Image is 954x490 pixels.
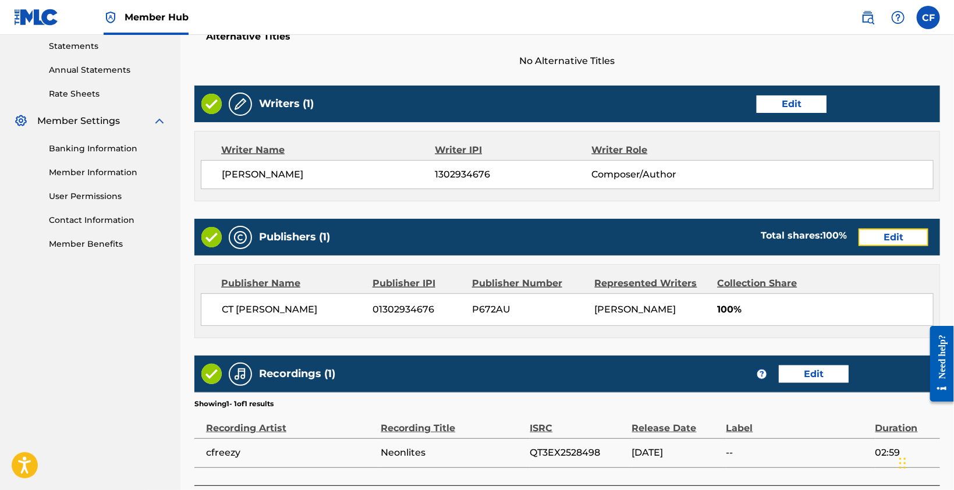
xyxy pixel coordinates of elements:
[259,230,330,244] h5: Publishers (1)
[886,6,910,29] div: Help
[221,143,435,157] div: Writer Name
[591,168,733,182] span: Composer/Author
[201,94,222,114] img: Valid
[221,276,364,290] div: Publisher Name
[856,6,879,29] a: Public Search
[49,88,166,100] a: Rate Sheets
[822,230,847,241] span: 100 %
[194,399,274,409] p: Showing 1 - 1 of 1 results
[921,317,954,410] iframe: Resource Center
[49,166,166,179] a: Member Information
[206,31,928,42] h5: Alternative Titles
[381,446,524,460] span: Neonlites
[194,54,940,68] span: No Alternative Titles
[49,238,166,250] a: Member Benefits
[591,143,734,157] div: Writer Role
[201,364,222,384] img: Valid
[104,10,118,24] img: Top Rightsholder
[222,168,435,182] span: [PERSON_NAME]
[896,434,954,490] iframe: Chat Widget
[718,276,825,290] div: Collection Share
[530,409,626,435] div: ISRC
[757,370,767,379] span: ?
[206,446,375,460] span: cfreezy
[259,367,335,381] h5: Recordings (1)
[595,276,709,290] div: Represented Writers
[381,409,524,435] div: Recording Title
[49,40,166,52] a: Statements
[435,168,592,182] span: 1302934676
[49,214,166,226] a: Contact Information
[726,409,870,435] div: Label
[861,10,875,24] img: search
[125,10,189,24] span: Member Hub
[14,9,59,26] img: MLC Logo
[472,276,586,290] div: Publisher Number
[222,303,364,317] span: CT [PERSON_NAME]
[37,114,120,128] span: Member Settings
[14,114,28,128] img: Member Settings
[49,64,166,76] a: Annual Statements
[233,97,247,111] img: Writers
[472,303,586,317] span: P672AU
[779,365,849,383] button: Edit
[530,446,626,460] span: QT3EX2528498
[632,446,721,460] span: [DATE]
[891,10,905,24] img: help
[595,304,676,315] span: [PERSON_NAME]
[233,230,247,244] img: Publishers
[875,446,934,460] span: 02:59
[717,303,933,317] span: 100%
[875,409,934,435] div: Duration
[917,6,940,29] div: User Menu
[201,227,222,247] img: Valid
[726,446,870,460] span: --
[49,143,166,155] a: Banking Information
[757,95,827,113] button: Edit
[153,114,166,128] img: expand
[761,229,847,243] div: Total shares:
[373,276,463,290] div: Publisher IPI
[435,143,591,157] div: Writer IPI
[233,367,247,381] img: Recordings
[259,97,314,111] h5: Writers (1)
[632,409,721,435] div: Release Date
[49,190,166,203] a: User Permissions
[373,303,463,317] span: 01302934676
[859,229,928,246] button: Edit
[206,409,375,435] div: Recording Artist
[899,446,906,481] div: Drag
